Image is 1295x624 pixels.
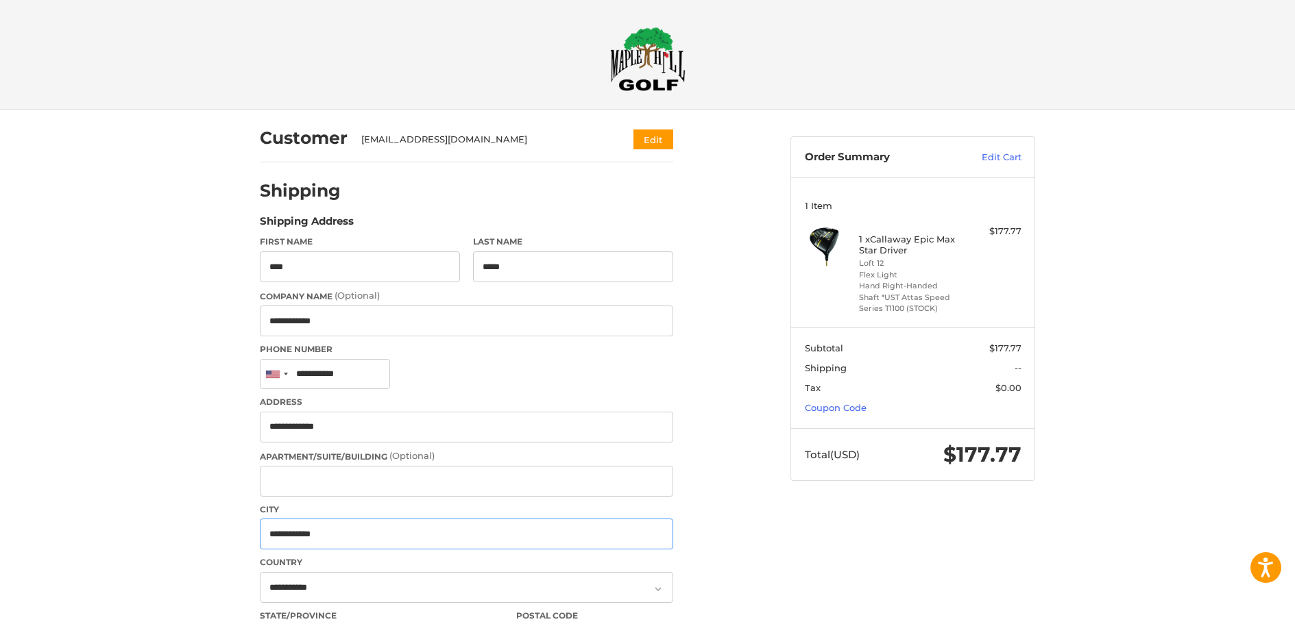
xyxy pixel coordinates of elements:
[805,362,847,373] span: Shipping
[361,133,607,147] div: [EMAIL_ADDRESS][DOMAIN_NAME]
[805,402,867,413] a: Coupon Code
[260,236,460,248] label: First Name
[859,258,964,269] li: Loft 12
[952,151,1021,164] a: Edit Cart
[261,360,292,389] div: United States: +1
[1015,362,1021,373] span: --
[260,289,673,303] label: Company Name
[805,200,1021,211] h3: 1 Item
[989,342,1021,353] span: $177.77
[335,290,380,301] small: (Optional)
[859,269,964,281] li: Flex Light
[633,129,673,149] button: Edit
[859,234,964,256] h4: 1 x Callaway Epic Max Star Driver
[805,342,843,353] span: Subtotal
[859,280,964,292] li: Hand Right-Handed
[260,449,673,463] label: Apartment/Suite/Building
[260,343,673,355] label: Phone Number
[943,442,1021,467] span: $177.77
[805,448,860,461] span: Total (USD)
[260,214,354,236] legend: Shipping Address
[859,292,964,314] li: Shaft *UST Attas Speed Series T1100 (STOCK)
[389,450,435,461] small: (Optional)
[260,503,673,516] label: City
[516,610,674,622] label: Postal Code
[260,556,673,569] label: Country
[260,396,673,408] label: Address
[473,236,673,248] label: Last Name
[260,610,503,622] label: State/Province
[260,127,348,149] h2: Customer
[805,382,821,393] span: Tax
[967,225,1021,238] div: $177.77
[610,27,686,91] img: Maple Hill Golf
[260,180,341,201] h2: Shipping
[995,382,1021,393] span: $0.00
[805,151,952,164] h3: Order Summary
